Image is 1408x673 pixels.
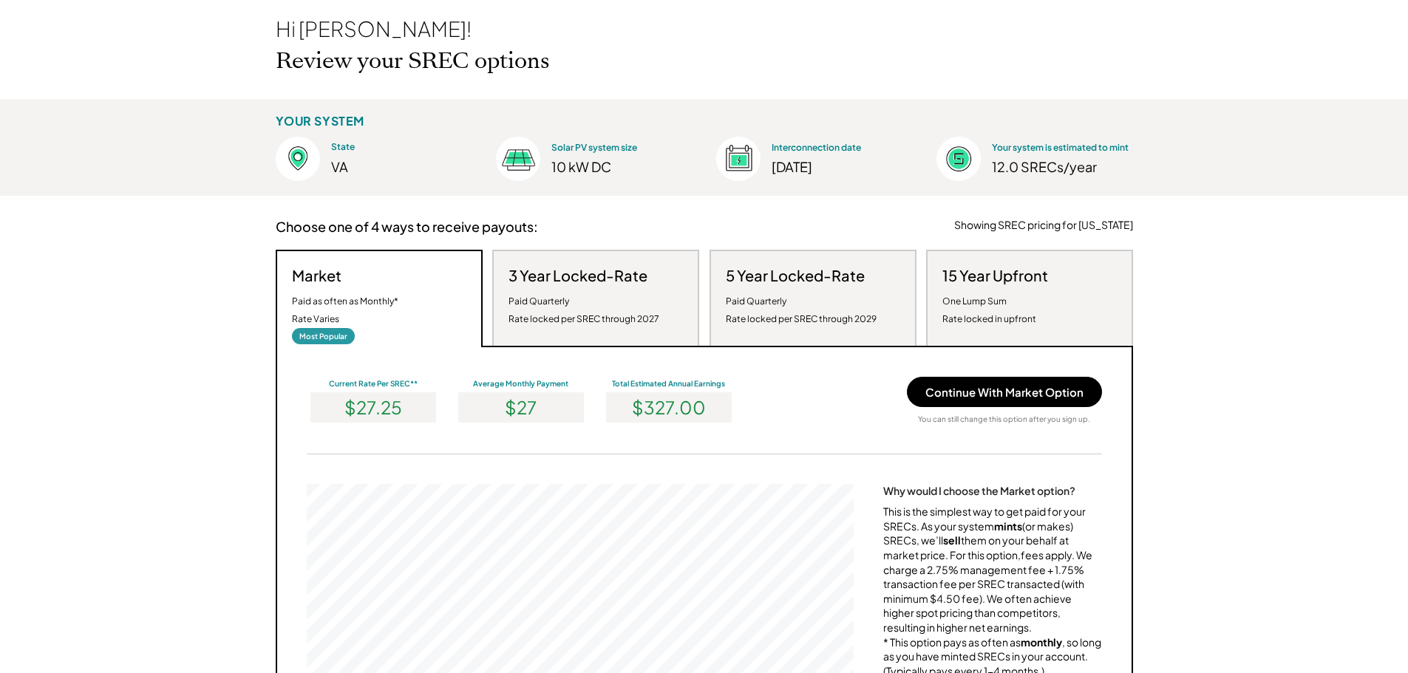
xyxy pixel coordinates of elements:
[942,266,1048,285] h3: 15 Year Upfront
[276,114,365,129] div: YOUR SYSTEM
[331,141,460,154] div: State
[509,266,647,285] h3: 3 Year Locked-Rate
[602,378,735,389] div: Total Estimated Annual Earnings
[276,16,472,42] div: Hi [PERSON_NAME]!
[994,519,1022,533] strong: mints
[936,137,981,181] img: Estimated%403x.png
[954,218,1133,233] div: Showing SREC pricing for [US_STATE]
[726,266,865,285] h3: 5 Year Locked-Rate
[455,378,588,389] div: Average Monthly Payment
[276,137,320,181] img: Location%403x.png
[310,392,436,423] div: $27.25
[276,48,550,75] h2: Review your SREC options
[606,392,732,423] div: $327.00
[726,293,877,328] div: Paid Quarterly Rate locked per SREC through 2029
[509,293,659,328] div: Paid Quarterly Rate locked per SREC through 2027
[992,158,1132,175] div: 12.0 SRECs/year
[276,218,538,235] h3: Choose one of 4 ways to receive payouts:
[716,137,761,181] img: Interconnection%403x.png
[292,293,398,328] div: Paid as often as Monthly* Rate Varies
[942,293,1036,328] div: One Lump Sum Rate locked in upfront
[1021,548,1072,561] a: fees apply
[1021,635,1062,649] strong: monthly
[772,158,901,175] div: [DATE]
[331,157,460,176] div: VA
[883,484,1075,497] div: Why would I choose the Market option?
[458,392,584,423] div: $27
[992,142,1129,154] div: Your system is estimated to mint
[292,266,341,285] h3: Market
[307,378,440,389] div: Current Rate Per SREC**
[292,328,355,344] div: Most Popular
[918,414,1090,424] div: You can still change this option after you sign up.
[496,137,540,181] img: Size%403x.png
[943,533,961,547] strong: sell
[772,142,901,154] div: Interconnection date
[907,377,1102,407] button: Continue With Market Option
[551,142,681,154] div: Solar PV system size
[551,158,681,175] div: 10 kW DC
